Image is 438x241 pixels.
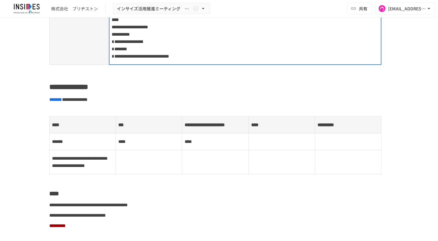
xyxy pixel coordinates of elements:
[347,2,372,15] button: 共有
[117,5,192,12] span: インサイズ活用推進ミーティング ～1回目～
[388,5,426,12] div: [EMAIL_ADDRESS][DOMAIN_NAME]
[359,5,367,12] span: 共有
[51,5,98,12] div: 株式会社 ブリヂストン
[113,3,210,15] button: インサイズ活用推進ミーティング ～1回目～
[375,2,436,15] button: [EMAIL_ADDRESS][DOMAIN_NAME]
[7,4,46,13] img: JmGSPSkPjKwBq77AtHmwC7bJguQHJlCRQfAXtnx4WuV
